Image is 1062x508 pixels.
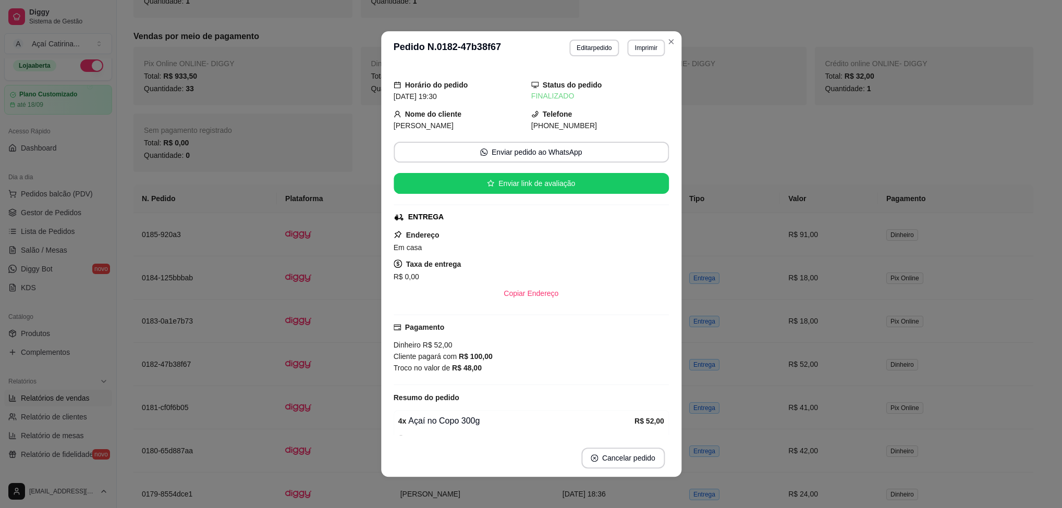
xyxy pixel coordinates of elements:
[495,283,567,304] button: Copiar Endereço
[452,364,482,372] strong: R$ 48,00
[393,110,400,118] span: user
[487,180,494,187] span: star
[393,230,401,239] span: pushpin
[591,454,598,462] span: close-circle
[393,341,420,349] span: Dinheiro
[408,212,443,222] div: ENTREGA
[398,417,406,425] strong: 4 x
[405,81,468,89] strong: Horário do pedido
[569,40,619,56] button: Editarpedido
[393,259,401,268] span: dollar
[543,110,572,118] strong: Telefone
[627,40,664,56] button: Imprimir
[393,142,668,163] button: whats-appEnviar pedido ao WhatsApp
[663,33,679,50] button: Close
[398,433,421,442] strong: Creme
[393,40,501,56] h3: Pedido N. 0182-47b38f67
[393,243,421,252] span: Em casa
[531,110,539,118] span: phone
[393,272,419,281] span: R$ 0,00
[393,393,459,402] strong: Resumo do pedido
[393,364,451,372] span: Troco no valor de
[393,81,400,89] span: calendar
[393,173,668,194] button: starEnviar link de avaliação
[531,121,597,130] span: [PHONE_NUMBER]
[406,260,461,268] strong: Taxa de entrega
[405,110,461,118] strong: Nome do cliente
[634,417,664,425] strong: R$ 52,00
[459,352,493,361] strong: R$ 100,00
[393,92,436,101] span: [DATE] 19:30
[405,323,444,331] strong: Pagamento
[406,231,439,239] strong: Endereço
[531,91,669,102] div: FINALIZADO
[393,121,453,130] span: [PERSON_NAME]
[393,352,458,361] span: Cliente pagará com
[531,81,539,89] span: desktop
[480,148,487,156] span: whats-app
[398,415,634,427] div: Açaí no Copo 300g
[421,341,453,349] span: R$ 52,00
[543,81,602,89] strong: Status do pedido
[581,448,665,468] button: close-circleCancelar pedido
[393,324,400,331] span: credit-card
